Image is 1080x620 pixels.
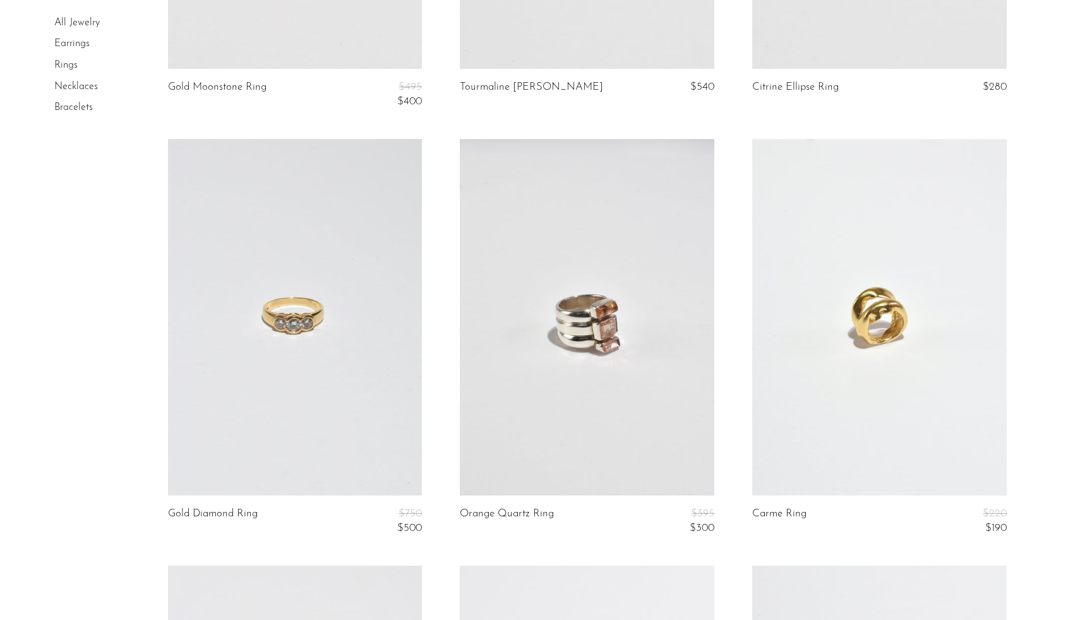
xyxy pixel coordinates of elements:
[983,508,1007,519] span: $220
[983,82,1007,92] span: $280
[168,82,267,107] a: Gold Moonstone Ring
[54,82,98,92] a: Necklaces
[54,18,100,28] a: All Jewelry
[168,508,258,534] a: Gold Diamond Ring
[54,60,78,70] a: Rings
[460,82,603,93] a: Tourmaline [PERSON_NAME]
[690,82,714,92] span: $540
[752,82,839,93] a: Citrine Ellipse Ring
[54,39,90,49] a: Earrings
[752,508,807,534] a: Carme Ring
[690,523,714,533] span: $300
[397,523,422,533] span: $500
[397,96,422,107] span: $400
[54,102,93,112] a: Bracelets
[985,523,1007,533] span: $190
[399,82,422,92] span: $495
[399,508,422,519] span: $750
[460,508,554,534] a: Orange Quartz Ring
[691,508,714,519] span: $395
